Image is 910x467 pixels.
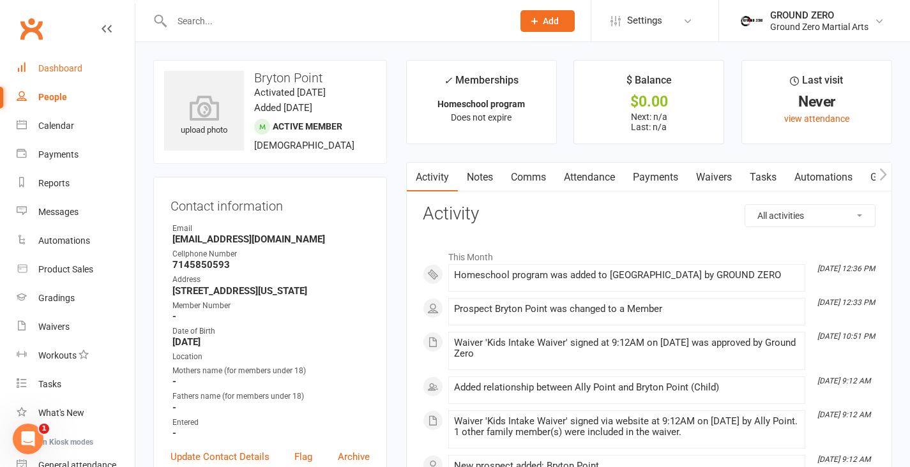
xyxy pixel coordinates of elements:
[254,140,354,151] span: [DEMOGRAPHIC_DATA]
[38,264,93,274] div: Product Sales
[172,259,370,271] strong: 7145850593
[444,72,519,96] div: Memberships
[17,370,135,399] a: Tasks
[172,390,370,403] div: Fathers name (for members under 18)
[451,112,512,122] span: Does not expire
[172,376,370,387] strong: -
[626,72,672,95] div: $ Balance
[172,233,370,245] strong: [EMAIL_ADDRESS][DOMAIN_NAME]
[817,455,870,464] i: [DATE] 9:12 AM
[172,223,370,235] div: Email
[164,71,376,85] h3: Bryton Point
[254,87,326,98] time: Activated [DATE]
[817,298,875,307] i: [DATE] 12:33 PM
[437,99,525,109] strong: Homeschool program
[17,284,135,313] a: Gradings
[168,12,504,30] input: Search...
[172,402,370,413] strong: -
[172,300,370,312] div: Member Number
[38,178,70,188] div: Reports
[39,424,49,434] span: 1
[38,293,75,303] div: Gradings
[17,399,135,427] a: What's New
[13,424,43,454] iframe: Intercom live chat
[38,149,79,159] div: Payments
[555,163,624,192] a: Attendance
[17,140,135,169] a: Payments
[586,112,712,132] p: Next: n/a Last: n/a
[17,341,135,370] a: Workouts
[586,95,712,108] div: $0.00
[17,112,135,140] a: Calendar
[17,255,135,284] a: Product Sales
[172,336,370,348] strong: [DATE]
[171,449,269,464] a: Update Contact Details
[338,449,370,464] a: Archive
[172,274,370,286] div: Address
[543,16,559,26] span: Add
[770,10,868,21] div: GROUND ZERO
[172,417,370,429] div: Entered
[454,337,800,359] div: Waiver 'Kids Intake Waiver' signed at 9:12AM on [DATE] was approved by Ground Zero
[38,121,74,131] div: Calendar
[38,350,77,360] div: Workouts
[172,248,370,260] div: Cellphone Number
[785,163,861,192] a: Automations
[38,207,79,217] div: Messages
[254,102,312,114] time: Added [DATE]
[172,365,370,377] div: Mothers name (for members under 18)
[423,204,876,224] h3: Activity
[38,408,84,418] div: What's New
[454,382,800,393] div: Added relationship between Ally Point and Bryton Point (Child)
[17,83,135,112] a: People
[423,244,876,264] li: This Month
[38,322,70,332] div: Waivers
[520,10,575,32] button: Add
[454,416,800,438] div: Waiver 'Kids Intake Waiver' signed via website at 9:12AM on [DATE] by Ally Point. 1 other family ...
[38,379,61,389] div: Tasks
[172,351,370,363] div: Location
[444,75,452,87] i: ✓
[754,95,880,108] div: Never
[17,198,135,226] a: Messages
[17,226,135,255] a: Automations
[38,235,90,246] div: Automations
[273,121,342,131] span: Active member
[172,325,370,337] div: Date of Birth
[38,63,82,73] div: Dashboard
[817,410,870,419] i: [DATE] 9:12 AM
[458,163,502,192] a: Notes
[687,163,741,192] a: Waivers
[790,72,843,95] div: Last visit
[741,163,785,192] a: Tasks
[502,163,555,192] a: Comms
[294,449,312,464] a: Flag
[164,95,244,137] div: upload photo
[770,21,868,33] div: Ground Zero Martial Arts
[624,163,687,192] a: Payments
[738,8,764,34] img: thumb_image1749514215.png
[172,427,370,439] strong: -
[817,376,870,385] i: [DATE] 9:12 AM
[17,54,135,83] a: Dashboard
[17,313,135,341] a: Waivers
[627,6,662,35] span: Settings
[38,92,67,102] div: People
[784,114,849,124] a: view attendance
[817,264,875,273] i: [DATE] 12:36 PM
[171,194,370,213] h3: Contact information
[454,304,800,315] div: Prospect Bryton Point was changed to a Member
[17,169,135,198] a: Reports
[407,163,458,192] a: Activity
[15,13,47,45] a: Clubworx
[817,332,875,341] i: [DATE] 10:51 PM
[172,285,370,297] strong: [STREET_ADDRESS][US_STATE]
[454,270,800,281] div: Homeschool program was added to [GEOGRAPHIC_DATA] by GROUND ZERO
[172,311,370,322] strong: -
